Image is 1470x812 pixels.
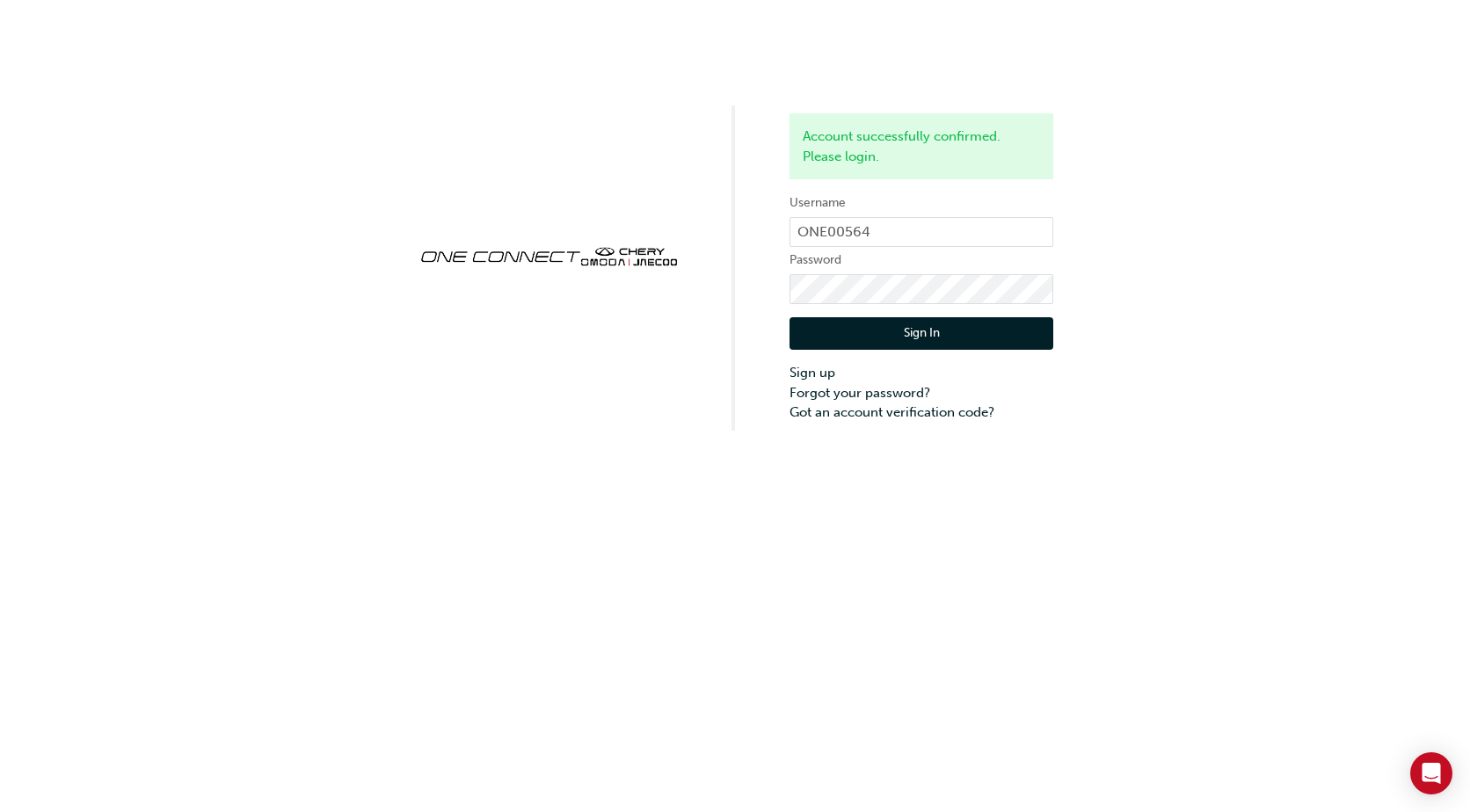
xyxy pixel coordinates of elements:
div: Account successfully confirmed. Please login. [790,113,1053,179]
a: Forgot your password? [790,383,1053,403]
a: Got an account verification code? [790,402,1053,423]
input: Username [790,217,1053,247]
div: Open Intercom Messenger [1410,752,1452,794]
label: Username [790,192,1053,214]
img: oneconnect [417,232,680,278]
a: Sign up [790,363,1053,383]
button: Sign In [790,317,1053,351]
label: Password [790,250,1053,271]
